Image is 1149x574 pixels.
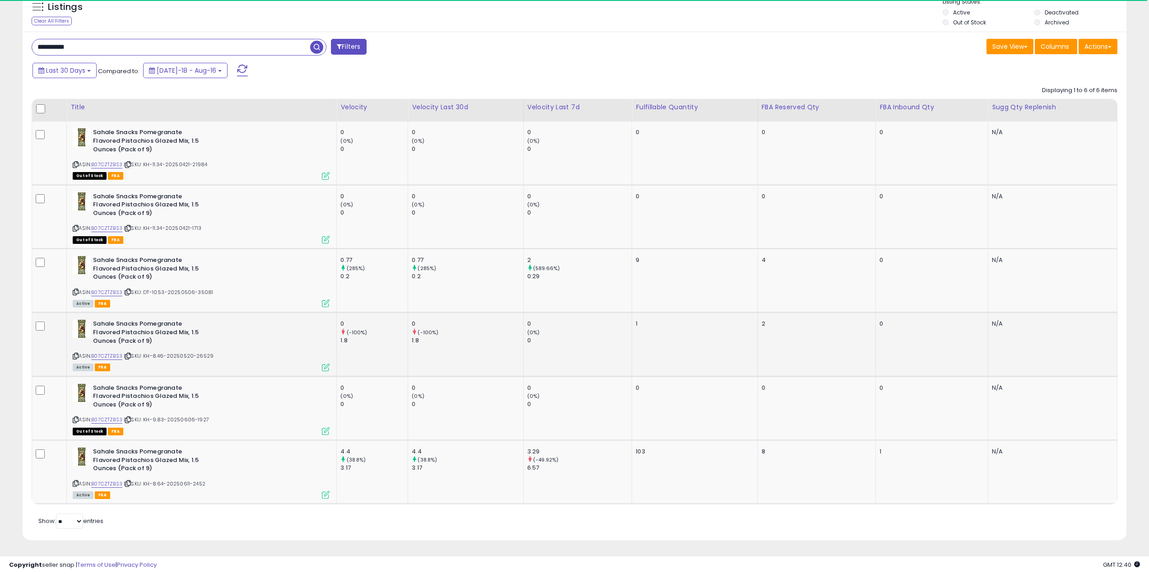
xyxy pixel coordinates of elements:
[879,128,981,136] div: 0
[93,384,203,411] b: Sahale Snacks Pomegranate Flavored Pistachios Glazed Mix, 1.5 Ounces (Pack of 9)
[527,128,632,136] div: 0
[412,448,523,456] div: 4.4
[527,464,632,472] div: 6.57
[73,320,330,370] div: ASIN:
[412,145,523,153] div: 0
[340,400,408,408] div: 0
[117,560,157,569] a: Privacy Policy
[340,392,353,400] small: (0%)
[879,192,981,201] div: 0
[46,66,85,75] span: Last 30 Days
[33,63,97,78] button: Last 30 Days
[527,400,632,408] div: 0
[73,128,330,178] div: ASIN:
[533,456,558,463] small: (-49.92%)
[340,201,353,208] small: (0%)
[762,320,869,328] div: 2
[412,137,424,145] small: (0%)
[527,448,632,456] div: 3.29
[986,39,1033,54] button: Save View
[347,456,366,463] small: (38.8%)
[9,560,42,569] strong: Copyright
[636,256,750,264] div: 9
[124,161,207,168] span: | SKU: KH-11.34-20250421-21984
[1041,42,1069,51] span: Columns
[412,464,523,472] div: 3.17
[1035,39,1077,54] button: Columns
[77,560,116,569] a: Terms of Use
[108,172,123,180] span: FBA
[1103,560,1140,569] span: 2025-09-16 12:40 GMT
[93,320,203,347] b: Sahale Snacks Pomegranate Flavored Pistachios Glazed Mix, 1.5 Ounces (Pack of 9)
[108,236,123,244] span: FBA
[124,416,209,423] span: | SKU: KH-9.83-20250606-1927
[95,491,110,499] span: FBA
[636,384,750,392] div: 0
[347,265,365,272] small: (285%)
[412,320,523,328] div: 0
[73,491,93,499] span: All listings currently available for purchase on Amazon
[527,201,540,208] small: (0%)
[340,384,408,392] div: 0
[992,256,1110,264] div: N/A
[93,256,203,284] b: Sahale Snacks Pomegranate Flavored Pistachios Glazed Mix, 1.5 Ounces (Pack of 9)
[73,300,93,308] span: All listings currently available for purchase on Amazon
[879,103,984,112] div: FBA inbound Qty
[73,320,91,338] img: 41VewWOlF7L._SL40_.jpg
[73,192,91,210] img: 41VewWOlF7L._SL40_.jpg
[73,128,91,146] img: 41VewWOlF7L._SL40_.jpg
[340,336,408,345] div: 1.8
[124,352,214,359] span: | SKU: KH-8.46-20250520-26529
[762,128,869,136] div: 0
[636,103,754,112] div: Fulfillable Quantity
[340,145,408,153] div: 0
[347,329,367,336] small: (-100%)
[636,320,750,328] div: 1
[527,329,540,336] small: (0%)
[124,224,201,232] span: | SKU: KH-11.34-20250421-1713
[91,352,122,360] a: B07CZTZBS3
[412,209,523,217] div: 0
[412,201,424,208] small: (0%)
[527,145,632,153] div: 0
[91,289,122,296] a: B07CZTZBS3
[418,329,438,336] small: (-100%)
[412,192,523,201] div: 0
[412,272,523,280] div: 0.2
[340,448,408,456] div: 4.4
[108,428,123,435] span: FBA
[1045,9,1079,16] label: Deactivated
[636,448,750,456] div: 103
[527,137,540,145] small: (0%)
[1042,86,1117,95] div: Displaying 1 to 6 of 6 items
[73,428,107,435] span: All listings that are currently out of stock and unavailable for purchase on Amazon
[879,448,981,456] div: 1
[527,384,632,392] div: 0
[48,1,83,14] h5: Listings
[762,256,869,264] div: 4
[527,192,632,201] div: 0
[992,128,1110,136] div: N/A
[412,392,424,400] small: (0%)
[527,392,540,400] small: (0%)
[412,128,523,136] div: 0
[157,66,216,75] span: [DATE]-18 - Aug-16
[73,384,91,402] img: 41VewWOlF7L._SL40_.jpg
[143,63,228,78] button: [DATE]-18 - Aug-16
[93,448,203,475] b: Sahale Snacks Pomegranate Flavored Pistachios Glazed Mix, 1.5 Ounces (Pack of 9)
[992,448,1110,456] div: N/A
[527,336,632,345] div: 0
[95,300,110,308] span: FBA
[412,400,523,408] div: 0
[527,272,632,280] div: 0.29
[9,561,157,569] div: seller snap | |
[340,128,408,136] div: 0
[73,172,107,180] span: All listings that are currently out of stock and unavailable for purchase on Amazon
[527,256,632,264] div: 2
[93,192,203,220] b: Sahale Snacks Pomegranate Flavored Pistachios Glazed Mix, 1.5 Ounces (Pack of 9)
[879,320,981,328] div: 0
[418,265,436,272] small: (285%)
[636,128,750,136] div: 0
[418,456,437,463] small: (38.8%)
[340,320,408,328] div: 0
